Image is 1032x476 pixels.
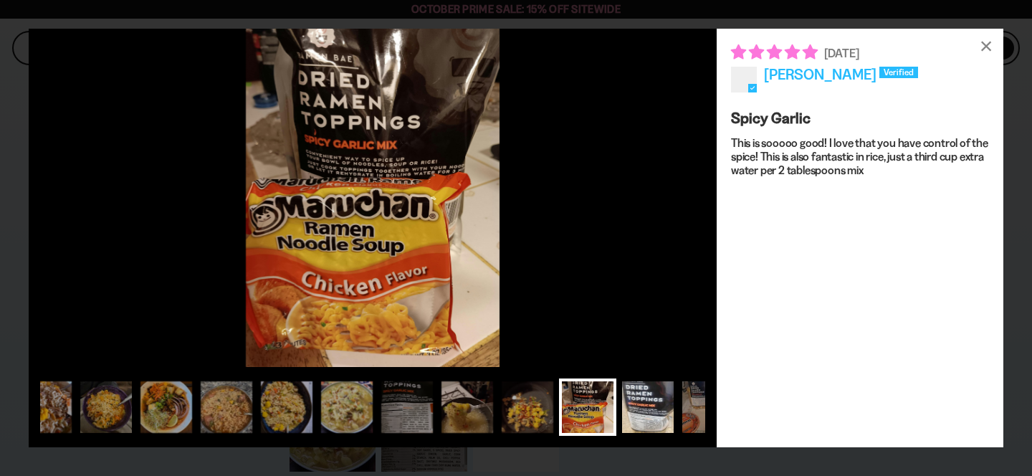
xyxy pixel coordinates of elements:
[731,107,989,129] div: Spicy Garlic
[764,65,876,83] span: [PERSON_NAME]
[731,43,818,61] span: 5 star review
[731,136,989,177] p: This is sooooo good! I love that you have control of the spice! This is also fantastic in rice, j...
[969,29,1003,63] div: ×
[824,46,859,60] span: [DATE]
